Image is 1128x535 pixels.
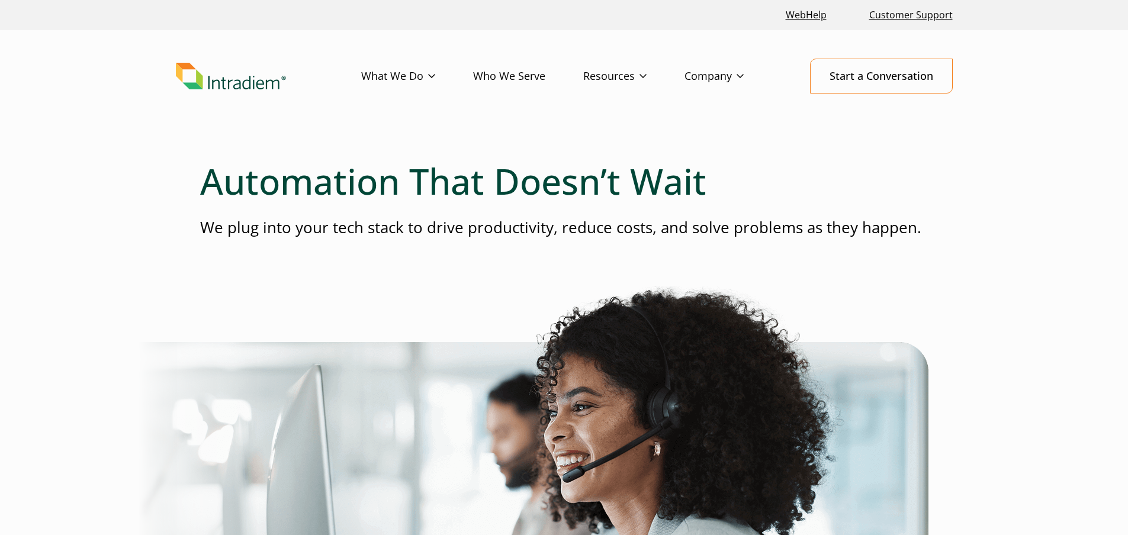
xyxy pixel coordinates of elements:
[810,59,953,94] a: Start a Conversation
[865,2,957,28] a: Customer Support
[684,59,782,94] a: Company
[781,2,831,28] a: Link opens in a new window
[200,160,928,202] h1: Automation That Doesn’t Wait
[361,59,473,94] a: What We Do
[200,217,928,239] p: We plug into your tech stack to drive productivity, reduce costs, and solve problems as they happen.
[473,59,583,94] a: Who We Serve
[176,63,361,90] a: Link to homepage of Intradiem
[583,59,684,94] a: Resources
[176,63,286,90] img: Intradiem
